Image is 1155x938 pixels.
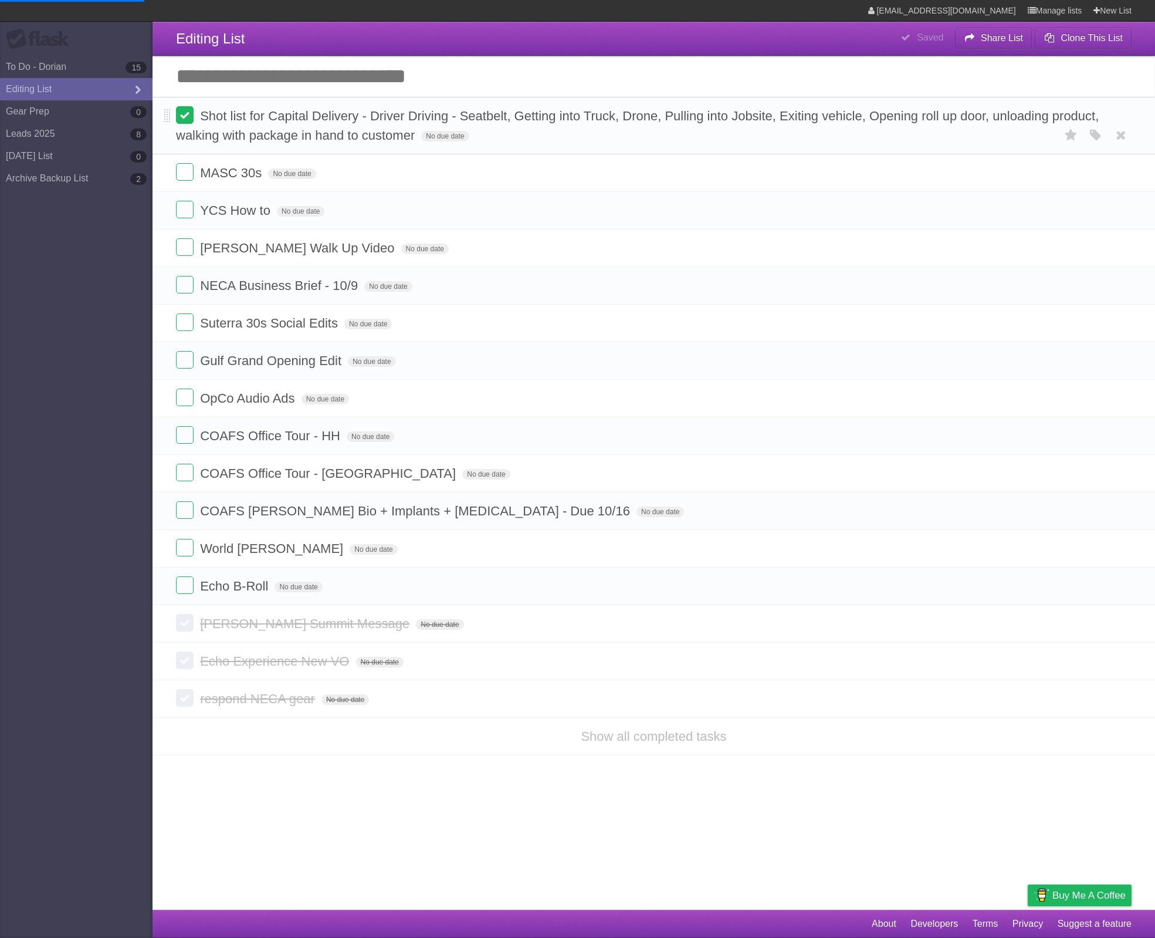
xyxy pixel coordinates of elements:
[130,173,147,185] b: 2
[344,319,392,329] span: No due date
[955,28,1032,49] button: Share List
[176,652,194,669] label: Done
[200,316,341,330] span: Suterra 30s Social Edits
[1034,885,1049,905] img: Buy me a coffee
[200,654,352,669] span: Echo Experience New VO
[176,238,194,256] label: Done
[1060,126,1082,145] label: Star task
[126,62,147,73] b: 15
[176,106,194,124] label: Done
[176,389,194,406] label: Done
[200,166,265,180] span: MASC 30s
[176,426,194,444] label: Done
[176,109,1099,143] span: Shot list for Capital Delivery - Driver Driving - Seatbelt, Getting into Truck, Drone, Pulling in...
[1012,913,1043,935] a: Privacy
[176,313,194,331] label: Done
[6,29,76,50] div: Flask
[176,276,194,293] label: Done
[1028,885,1132,906] a: Buy me a coffee
[416,619,463,630] span: No due date
[176,576,194,594] label: Done
[347,431,394,442] span: No due date
[200,428,343,443] span: COAFS Office Tour - HH
[462,469,510,480] span: No due date
[176,163,194,181] label: Done
[364,281,412,292] span: No due date
[176,614,194,632] label: Done
[917,32,943,42] b: Saved
[200,391,297,406] span: OpCo Audio Ads
[1052,885,1126,906] span: Buy me a coffee
[981,33,1023,43] b: Share List
[200,278,361,293] span: NECA Business Brief - 10/9
[277,206,324,217] span: No due date
[1061,33,1123,43] b: Clone This List
[176,351,194,369] label: Done
[321,694,369,705] span: No due date
[176,689,194,707] label: Done
[130,106,147,118] b: 0
[636,507,684,517] span: No due date
[275,582,322,592] span: No due date
[200,504,633,518] span: COAFS [PERSON_NAME] Bio + Implants + [MEDICAL_DATA] - Due 10/16
[176,501,194,519] label: Done
[581,729,726,744] a: Show all completed tasks
[421,131,469,141] span: No due date
[200,579,271,593] span: Echo B-Roll
[200,203,273,218] span: YCS How to
[200,353,344,368] span: Gulf Grand Opening Edit
[348,356,395,367] span: No due date
[356,657,404,667] span: No due date
[872,913,896,935] a: About
[200,616,412,631] span: [PERSON_NAME] Summit Message
[268,168,316,179] span: No due date
[1058,913,1132,935] a: Suggest a feature
[200,466,459,481] span: COAFS Office Tour - [GEOGRAPHIC_DATA]
[910,913,958,935] a: Developers
[176,539,194,556] label: Done
[200,691,318,706] span: respond NECA gear
[130,151,147,163] b: 0
[200,541,346,556] span: World [PERSON_NAME]
[200,241,397,255] span: [PERSON_NAME] Walk Up Video
[176,464,194,481] label: Done
[176,31,245,46] span: Editing List
[302,394,349,404] span: No due date
[973,913,998,935] a: Terms
[401,244,449,254] span: No due date
[130,129,147,140] b: 8
[176,201,194,218] label: Done
[350,544,397,555] span: No due date
[1035,28,1132,49] button: Clone This List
